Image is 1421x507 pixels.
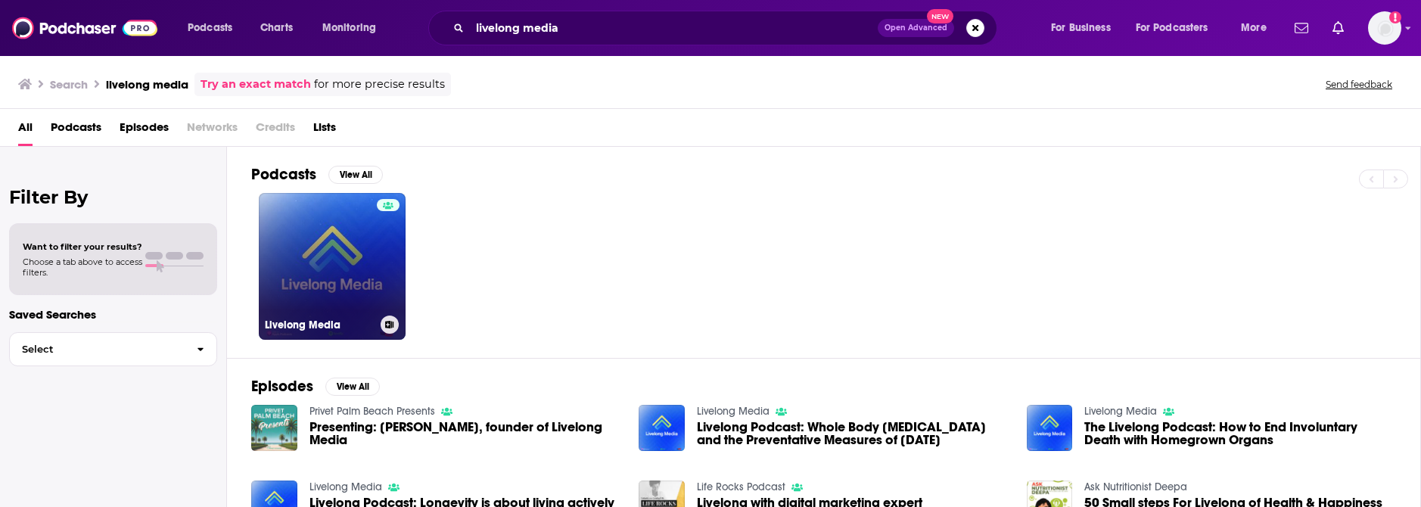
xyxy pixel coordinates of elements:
[309,481,382,493] a: Livelong Media
[1368,11,1401,45] img: User Profile
[51,115,101,146] a: Podcasts
[18,115,33,146] a: All
[265,319,375,331] h3: Livelong Media
[9,186,217,208] h2: Filter By
[1040,16,1130,40] button: open menu
[314,76,445,93] span: for more precise results
[1084,405,1157,418] a: Livelong Media
[328,166,383,184] button: View All
[639,405,685,451] img: Livelong Podcast: Whole Body MRI and the Preventative Measures of Tomorrow
[1326,15,1350,41] a: Show notifications dropdown
[309,405,435,418] a: Privet Palm Beach Presents
[322,17,376,39] span: Monitoring
[201,76,311,93] a: Try an exact match
[312,16,396,40] button: open menu
[1084,421,1396,446] a: The Livelong Podcast: How to End Involuntary Death with Homegrown Organs
[9,307,217,322] p: Saved Searches
[251,165,383,184] a: PodcastsView All
[1230,16,1286,40] button: open menu
[697,481,785,493] a: Life Rocks Podcast
[187,115,238,146] span: Networks
[120,115,169,146] a: Episodes
[23,241,142,252] span: Want to filter your results?
[1126,16,1230,40] button: open menu
[1368,11,1401,45] button: Show profile menu
[927,9,954,23] span: New
[106,77,188,92] h3: livelong media
[1241,17,1267,39] span: More
[697,421,1009,446] a: Livelong Podcast: Whole Body MRI and the Preventative Measures of Tomorrow
[260,17,293,39] span: Charts
[885,24,947,32] span: Open Advanced
[1389,11,1401,23] svg: Add a profile image
[251,165,316,184] h2: Podcasts
[250,16,302,40] a: Charts
[697,421,1009,446] span: Livelong Podcast: Whole Body [MEDICAL_DATA] and the Preventative Measures of [DATE]
[697,405,770,418] a: Livelong Media
[1368,11,1401,45] span: Logged in as high10media
[188,17,232,39] span: Podcasts
[12,14,157,42] img: Podchaser - Follow, Share and Rate Podcasts
[259,193,406,340] a: Livelong Media
[1084,481,1187,493] a: Ask Nutritionist Deepa
[10,344,185,354] span: Select
[251,405,297,451] img: Presenting: Brad Inman, founder of Livelong Media
[1027,405,1073,451] img: The Livelong Podcast: How to End Involuntary Death with Homegrown Organs
[1136,17,1208,39] span: For Podcasters
[325,378,380,396] button: View All
[1051,17,1111,39] span: For Business
[256,115,295,146] span: Credits
[1321,78,1397,91] button: Send feedback
[9,332,217,366] button: Select
[1289,15,1314,41] a: Show notifications dropdown
[470,16,878,40] input: Search podcasts, credits, & more...
[443,11,1012,45] div: Search podcasts, credits, & more...
[177,16,252,40] button: open menu
[878,19,954,37] button: Open AdvancedNew
[309,421,621,446] span: Presenting: [PERSON_NAME], founder of Livelong Media
[23,257,142,278] span: Choose a tab above to access filters.
[313,115,336,146] a: Lists
[251,377,313,396] h2: Episodes
[251,377,380,396] a: EpisodesView All
[50,77,88,92] h3: Search
[309,421,621,446] a: Presenting: Brad Inman, founder of Livelong Media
